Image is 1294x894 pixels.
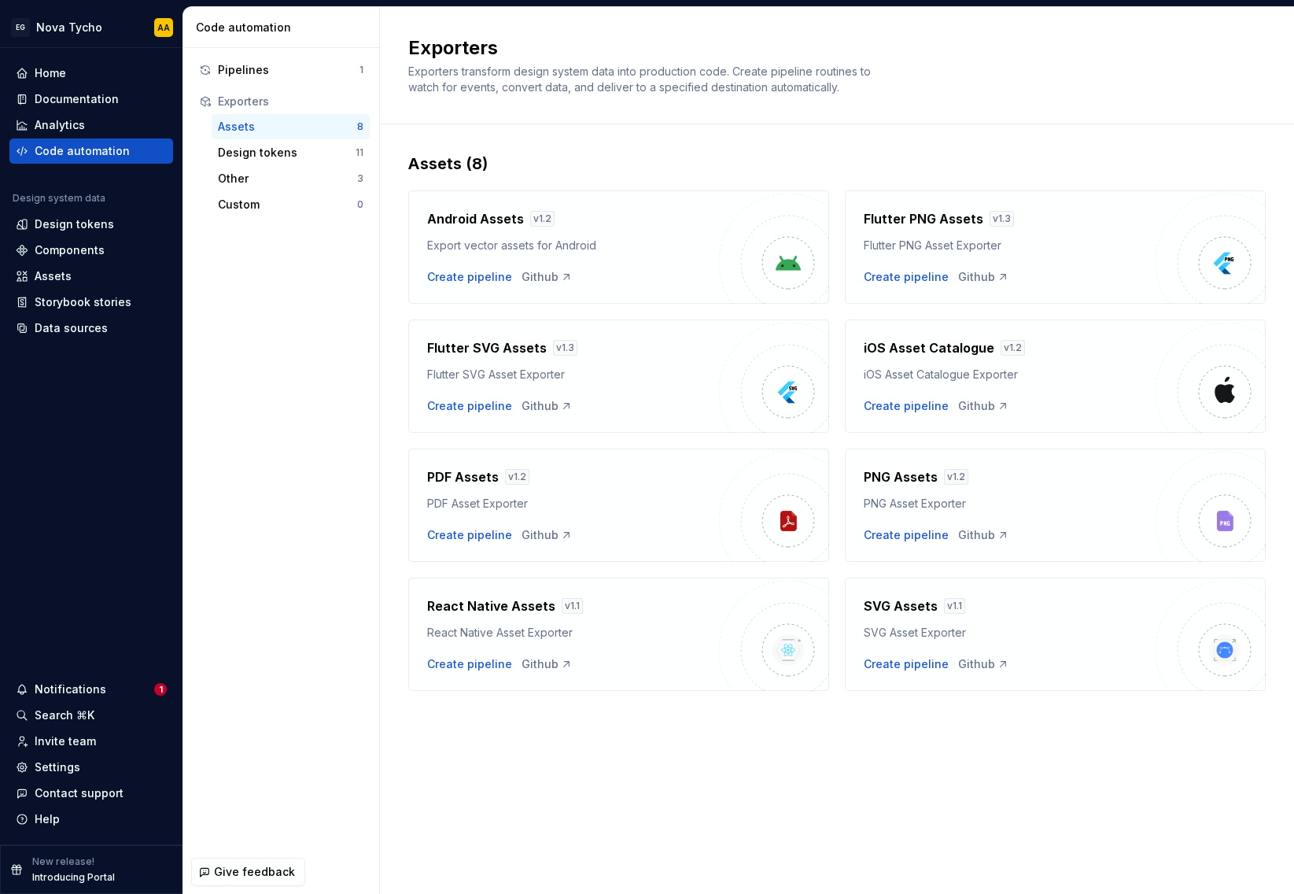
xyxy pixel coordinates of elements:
[408,65,874,94] span: Exporters transform design system data into production code. Create pipeline routines to watch fo...
[427,238,719,253] div: Export vector assets for Android
[218,62,359,78] div: Pipelines
[864,527,949,543] button: Create pipeline
[944,469,968,485] div: v 1.2
[408,153,1266,175] div: Assets (8)
[864,656,949,672] button: Create pipeline
[35,216,114,232] div: Design tokens
[9,212,173,237] a: Design tokens
[212,140,370,165] button: Design tokens11
[9,755,173,780] a: Settings
[9,87,173,112] a: Documentation
[36,20,102,35] div: Nova Tycho
[35,65,66,81] div: Home
[864,238,1156,253] div: Flutter PNG Asset Exporter
[864,209,983,228] h4: Flutter PNG Assets
[193,57,370,83] button: Pipelines1
[427,656,512,672] button: Create pipeline
[196,20,373,35] div: Code automation
[9,264,173,289] a: Assets
[427,467,499,486] h4: PDF Assets
[1001,340,1025,356] div: v 1.2
[359,64,363,76] div: 1
[505,469,529,485] div: v 1.2
[35,785,124,801] div: Contact support
[864,269,949,285] button: Create pipeline
[35,759,80,775] div: Settings
[958,527,1009,543] a: Github
[35,733,96,749] div: Invite team
[9,807,173,832] button: Help
[522,269,573,285] a: Github
[357,172,363,185] div: 3
[427,527,512,543] div: Create pipeline
[427,338,547,357] h4: Flutter SVG Assets
[212,114,370,139] button: Assets8
[553,340,577,356] div: v 1.3
[9,781,173,806] button: Contact support
[212,166,370,191] button: Other3
[212,192,370,217] button: Custom0
[9,677,173,702] button: Notifications1
[35,294,131,310] div: Storybook stories
[154,683,167,696] span: 1
[9,61,173,86] a: Home
[357,198,363,211] div: 0
[530,211,555,227] div: v 1.2
[218,197,357,212] div: Custom
[356,146,363,159] div: 11
[9,316,173,341] a: Data sources
[427,367,719,382] div: Flutter SVG Asset Exporter
[35,117,85,133] div: Analytics
[427,398,512,414] button: Create pipeline
[9,113,173,138] a: Analytics
[864,338,994,357] h4: iOS Asset Catalogue
[9,139,173,164] a: Code automation
[427,269,512,285] button: Create pipeline
[522,398,573,414] a: Github
[35,268,72,284] div: Assets
[408,35,1247,61] h2: Exporters
[214,864,295,880] span: Give feedback
[864,398,949,414] button: Create pipeline
[522,527,573,543] a: Github
[522,656,573,672] a: Github
[218,171,357,187] div: Other
[427,597,555,615] h4: React Native Assets
[218,119,357,135] div: Assets
[864,367,1156,382] div: iOS Asset Catalogue Exporter
[35,320,108,336] div: Data sources
[990,211,1014,227] div: v 1.3
[958,656,1009,672] a: Github
[427,496,719,512] div: PDF Asset Exporter
[3,10,179,44] button: EGNova TychoAA
[562,598,583,614] div: v 1.1
[427,209,524,228] h4: Android Assets
[191,858,305,886] button: Give feedback
[218,145,356,161] div: Design tokens
[9,290,173,315] a: Storybook stories
[958,398,1009,414] a: Github
[864,625,1156,641] div: SVG Asset Exporter
[9,703,173,728] button: Search ⌘K
[864,496,1156,512] div: PNG Asset Exporter
[958,269,1009,285] div: Github
[11,18,30,37] div: EG
[13,192,105,205] div: Design system data
[35,91,119,107] div: Documentation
